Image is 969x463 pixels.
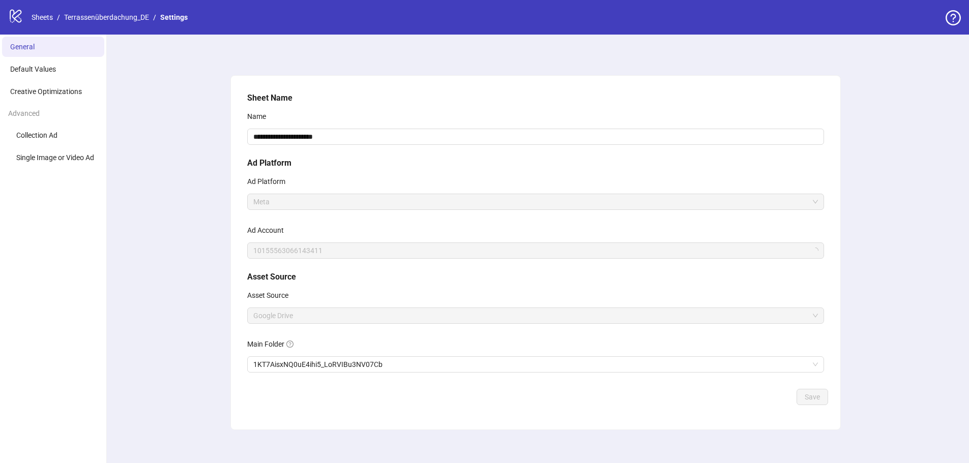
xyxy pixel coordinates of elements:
a: Terrassenüberdachung_DE [62,12,151,23]
span: loading [811,246,819,255]
input: Name [247,129,824,145]
span: Google Drive [253,308,818,323]
span: Collection Ad [16,131,57,139]
span: 10155563066143411 [253,243,818,258]
span: Meta [253,194,818,209]
li: / [153,12,156,23]
span: 1KT7AisxNQ0uE4ihi5_LoRVIBu3NV07Cb [253,357,818,372]
a: Settings [158,12,190,23]
li: / [57,12,60,23]
span: Single Image or Video Ad [16,153,94,162]
button: Save [797,389,828,405]
label: Name [247,108,273,125]
span: Default Values [10,65,56,73]
span: General [10,43,35,51]
span: Creative Optimizations [10,87,82,96]
a: Sheets [30,12,55,23]
label: Ad Platform [247,173,292,190]
h5: Ad Platform [247,157,824,169]
span: question-circle [946,10,961,25]
h5: Asset Source [247,271,824,283]
label: Main Folder [247,336,300,352]
h5: Sheet Name [247,92,824,104]
span: question-circle [286,341,293,348]
label: Ad Account [247,222,290,238]
label: Asset Source [247,287,295,303]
